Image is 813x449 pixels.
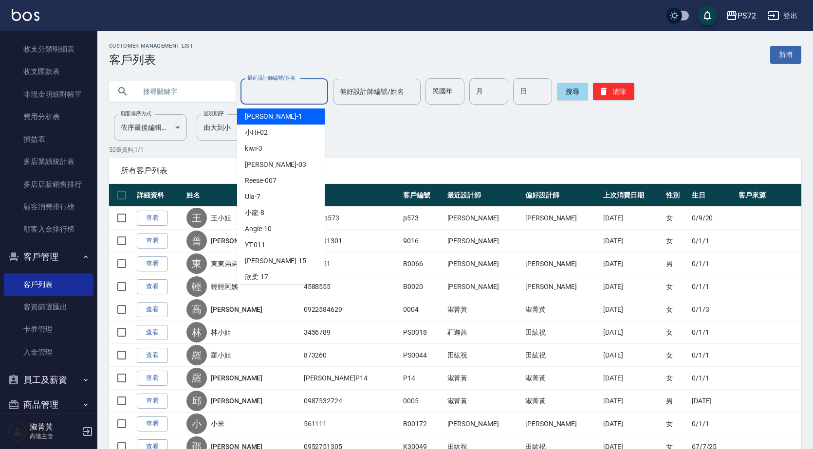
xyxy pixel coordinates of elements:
td: 女 [664,275,689,298]
td: [PERSON_NAME] [523,413,601,435]
h2: Customer Management List [109,43,193,49]
td: 0/1/1 [689,321,736,344]
td: [DATE] [601,252,664,275]
a: 非現金明細對帳單 [4,83,93,106]
td: 女 [664,230,689,252]
td: [DATE] [601,275,664,298]
a: 查看 [137,371,168,386]
td: 田紘祝 [523,321,601,344]
th: 偏好設計師 [523,184,601,207]
td: [DATE] [601,367,664,390]
td: 淑菁黃 [523,367,601,390]
a: [PERSON_NAME] [211,396,262,406]
div: 小 [186,413,207,434]
td: 女 [664,367,689,390]
td: 0/1/1 [689,367,736,390]
a: 收支匯款表 [4,60,93,83]
td: 淑菁黃 [523,298,601,321]
td: 男 [664,252,689,275]
td: 0922584629 [301,298,401,321]
span: YT -011 [245,240,265,250]
td: 3456789 [301,321,401,344]
td: [PERSON_NAME] [445,230,523,252]
a: 輕輕阿姨 [211,282,238,291]
label: 最近設計師編號/姓名 [247,74,296,82]
td: 淑菁黃 [445,298,523,321]
td: [PERSON_NAME] [445,413,523,435]
a: 多店業績統計表 [4,150,93,173]
span: Angle -10 [245,224,272,234]
td: 女 [664,413,689,435]
div: 東 [186,253,207,274]
a: 查看 [137,325,168,340]
td: [DATE] [601,344,664,367]
a: 王小姐 [211,213,231,223]
span: Reese -007 [245,176,277,186]
th: 詳細資料 [134,184,184,207]
th: 客戶來源 [736,184,801,207]
button: 搜尋 [557,83,588,100]
td: 873260 [301,344,401,367]
td: 0/1/1 [689,230,736,252]
td: [PERSON_NAME] [523,275,601,298]
th: 最近設計師 [445,184,523,207]
td: 0/1/1 [689,275,736,298]
div: 曾 [186,231,207,251]
th: 上次消費日期 [601,184,664,207]
a: 查看 [137,211,168,226]
td: p573 [401,207,445,230]
td: 0/1/3 [689,298,736,321]
a: [PERSON_NAME] [211,236,262,246]
td: B0066 [401,252,445,275]
td: 0/1/1 [689,413,736,435]
button: save [698,6,717,25]
p: 50 筆資料, 1 / 1 [109,145,801,154]
button: 客戶管理 [4,244,93,269]
td: 0987532724 [301,390,401,413]
th: 姓名 [184,184,301,207]
td: 4588555 [301,275,401,298]
td: [DATE] [601,413,664,435]
div: 依序最後編輯時間 [114,114,187,141]
td: [DATE] [689,390,736,413]
td: 男 [664,390,689,413]
th: 生日 [689,184,736,207]
td: P14 [401,367,445,390]
a: [PERSON_NAME] [211,305,262,314]
img: Person [8,422,27,441]
th: 電話 [301,184,401,207]
div: 羅 [186,368,207,388]
td: 5151551 [301,252,401,275]
div: 高 [186,299,207,320]
a: 收支分類明細表 [4,38,93,60]
td: 淑菁黃 [445,390,523,413]
a: 查看 [137,302,168,317]
a: 多店店販銷售排行 [4,173,93,196]
a: 羅小姐 [211,350,231,360]
td: [PERSON_NAME] [445,252,523,275]
a: 顧客入金排行榜 [4,218,93,240]
td: [PERSON_NAME] [523,207,601,230]
td: [DATE] [601,298,664,321]
td: 0/1/1 [689,252,736,275]
span: [PERSON_NAME] -15 [245,256,306,266]
td: [PERSON_NAME]P14 [301,367,401,390]
td: B0020 [401,275,445,298]
span: 小Hi -02 [245,127,268,138]
a: 新增 [770,46,801,64]
a: 卡券管理 [4,318,93,341]
a: 查看 [137,256,168,271]
td: 淑菁黃 [445,367,523,390]
td: [PERSON_NAME] [445,275,523,298]
td: [DATE] [601,321,664,344]
td: B00172 [401,413,445,435]
td: 0935001301 [301,230,401,252]
div: 輕 [186,276,207,297]
td: [DATE] [601,207,664,230]
button: 登出 [764,7,801,25]
button: PS72 [722,6,760,26]
td: 0/9/20 [689,207,736,230]
td: [DATE] [601,390,664,413]
td: PS0044 [401,344,445,367]
td: [DATE] [601,230,664,252]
